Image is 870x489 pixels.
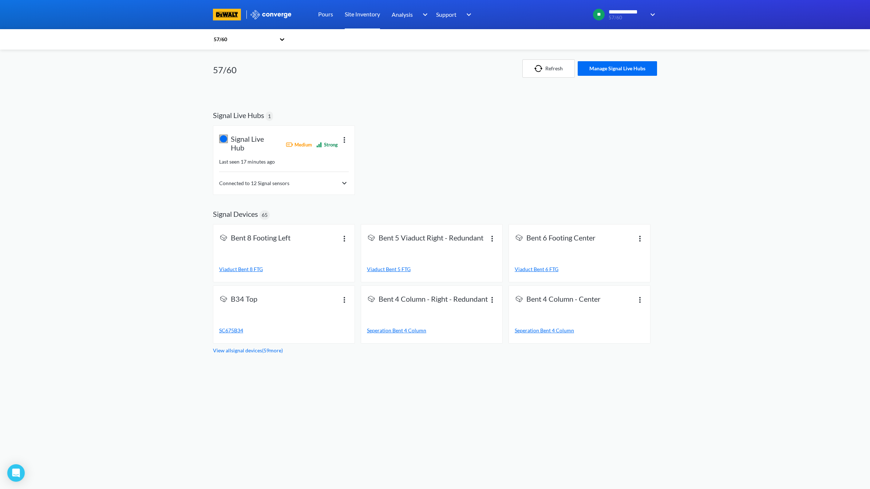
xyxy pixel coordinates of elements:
[515,327,574,333] span: Seperation Bent 4 Column
[515,265,644,273] a: Viaduct Bent 6 FTG
[367,294,376,303] img: signal-icon.svg
[231,294,257,305] span: B34 Top
[367,326,497,335] a: Seperation Bent 4 Column
[418,10,430,19] img: downArrow.svg
[219,159,275,165] span: Last seen 17 minutes ago
[213,111,264,120] h2: Signal Live Hubs
[379,294,488,305] span: Bent 4 Column - Right - Redundant
[645,10,657,19] img: downArrow.svg
[392,10,413,19] span: Analysis
[213,35,276,43] div: 57/60
[324,141,338,148] span: Strong
[213,9,241,20] img: branding logo
[522,59,575,78] button: Refresh
[213,210,258,218] h2: Signal Devices
[219,327,243,333] span: SC675B34
[340,234,349,243] img: more.svg
[515,294,523,303] img: signal-icon.svg
[515,233,523,242] img: signal-icon.svg
[250,10,292,19] img: logo_ewhite.svg
[515,326,644,335] a: Seperation Bent 4 Column
[462,10,473,19] img: downArrow.svg
[286,141,293,148] img: Battery medium
[636,295,644,304] img: more.svg
[268,112,271,120] span: 1
[379,233,483,243] span: Bent 5 Viaduct Right - Redundant
[340,135,349,144] img: more.svg
[219,134,228,143] img: live-hub.svg
[578,61,657,76] button: Manage Signal Live Hubs
[219,233,228,242] img: signal-icon.svg
[367,265,497,273] a: Viaduct Bent 5 FTG
[219,266,263,272] span: Viaduct Bent 8 FTG
[526,294,601,305] span: Bent 4 Column - Center
[213,9,250,20] a: branding logo
[367,266,411,272] span: Viaduct Bent 5 FTG
[436,10,456,19] span: Support
[367,327,426,333] span: Seperation Bent 4 Column
[213,347,283,353] a: View all signal devices ( 59 more)
[7,464,25,482] div: Open Intercom Messenger
[526,233,596,243] span: Bent 6 Footing Center
[231,233,290,243] span: Bent 8 Footing Left
[316,141,323,148] img: Network connectivity strong
[231,134,278,152] span: Signal Live Hub
[367,233,376,242] img: signal-icon.svg
[213,64,237,76] h1: 57/60
[340,179,349,188] img: chevron-right.svg
[219,294,228,303] img: signal-icon.svg
[219,265,349,273] a: Viaduct Bent 8 FTG
[219,179,289,187] span: Connected to 12 Signal sensors
[515,266,558,272] span: Viaduct Bent 6 FTG
[534,65,545,72] img: icon-refresh.svg
[609,15,645,20] span: 57/60
[340,295,349,304] img: more.svg
[294,141,312,148] span: Medium
[488,234,497,243] img: more.svg
[636,234,644,243] img: more.svg
[219,326,349,335] a: SC675B34
[488,295,497,304] img: more.svg
[262,211,268,219] span: 65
